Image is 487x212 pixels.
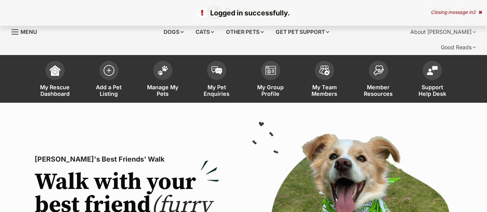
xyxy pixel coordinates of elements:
img: pet-enquiries-icon-7e3ad2cf08bfb03b45e93fb7055b45f3efa6380592205ae92323e6603595dc1f.svg [211,66,222,75]
img: manage-my-pets-icon-02211641906a0b7f246fdf0571729dbe1e7629f14944591b6c1af311fb30b64b.svg [157,65,168,75]
img: add-pet-listing-icon-0afa8454b4691262ce3f59096e99ab1cd57d4a30225e0717b998d2c9b9846f56.svg [104,65,114,76]
span: My Pet Enquiries [199,84,234,97]
img: group-profile-icon-3fa3cf56718a62981997c0bc7e787c4b2cf8bcc04b72c1350f741eb67cf2f40e.svg [265,66,276,75]
a: My Pet Enquiries [190,57,244,103]
div: Good Reads [435,40,481,55]
span: My Group Profile [253,84,288,97]
div: Other pets [221,24,269,40]
a: My Group Profile [244,57,298,103]
a: My Team Members [298,57,351,103]
a: Add a Pet Listing [82,57,136,103]
div: Cats [190,24,219,40]
div: About [PERSON_NAME] [405,24,481,40]
p: [PERSON_NAME]'s Best Friends' Walk [35,154,219,165]
span: Support Help Desk [415,84,450,97]
a: Support Help Desk [405,57,459,103]
span: My Rescue Dashboard [38,84,72,97]
img: member-resources-icon-8e73f808a243e03378d46382f2149f9095a855e16c252ad45f914b54edf8863c.svg [373,65,384,75]
span: Menu [20,28,37,35]
a: My Rescue Dashboard [28,57,82,103]
span: Add a Pet Listing [92,84,126,97]
img: help-desk-icon-fdf02630f3aa405de69fd3d07c3f3aa587a6932b1a1747fa1d2bba05be0121f9.svg [427,66,438,75]
img: dashboard-icon-eb2f2d2d3e046f16d808141f083e7271f6b2e854fb5c12c21221c1fb7104beca.svg [50,65,60,76]
img: team-members-icon-5396bd8760b3fe7c0b43da4ab00e1e3bb1a5d9ba89233759b79545d2d3fc5d0d.svg [319,65,330,75]
div: Dogs [158,24,189,40]
span: My Team Members [307,84,342,97]
a: Member Resources [351,57,405,103]
span: Member Resources [361,84,396,97]
a: Menu [12,24,42,38]
div: Get pet support [270,24,335,40]
a: Manage My Pets [136,57,190,103]
span: Manage My Pets [146,84,180,97]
